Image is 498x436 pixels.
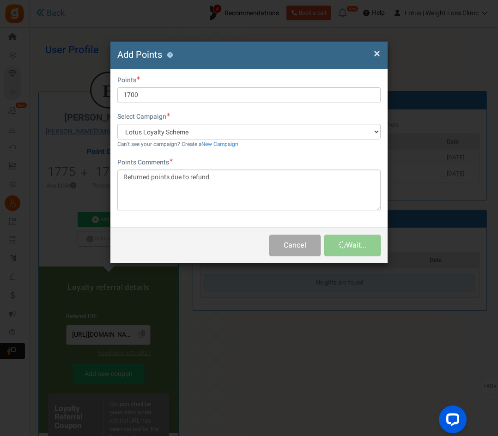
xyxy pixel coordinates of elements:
[117,76,140,85] label: Points
[117,158,173,167] label: Points Comments
[167,52,173,58] button: ?
[201,140,238,148] a: New Campaign
[117,140,238,148] small: Can't see your campaign? Create a
[269,235,321,256] button: Cancel
[117,112,170,121] label: Select Campaign
[117,48,162,61] span: Add Points
[374,45,380,62] span: ×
